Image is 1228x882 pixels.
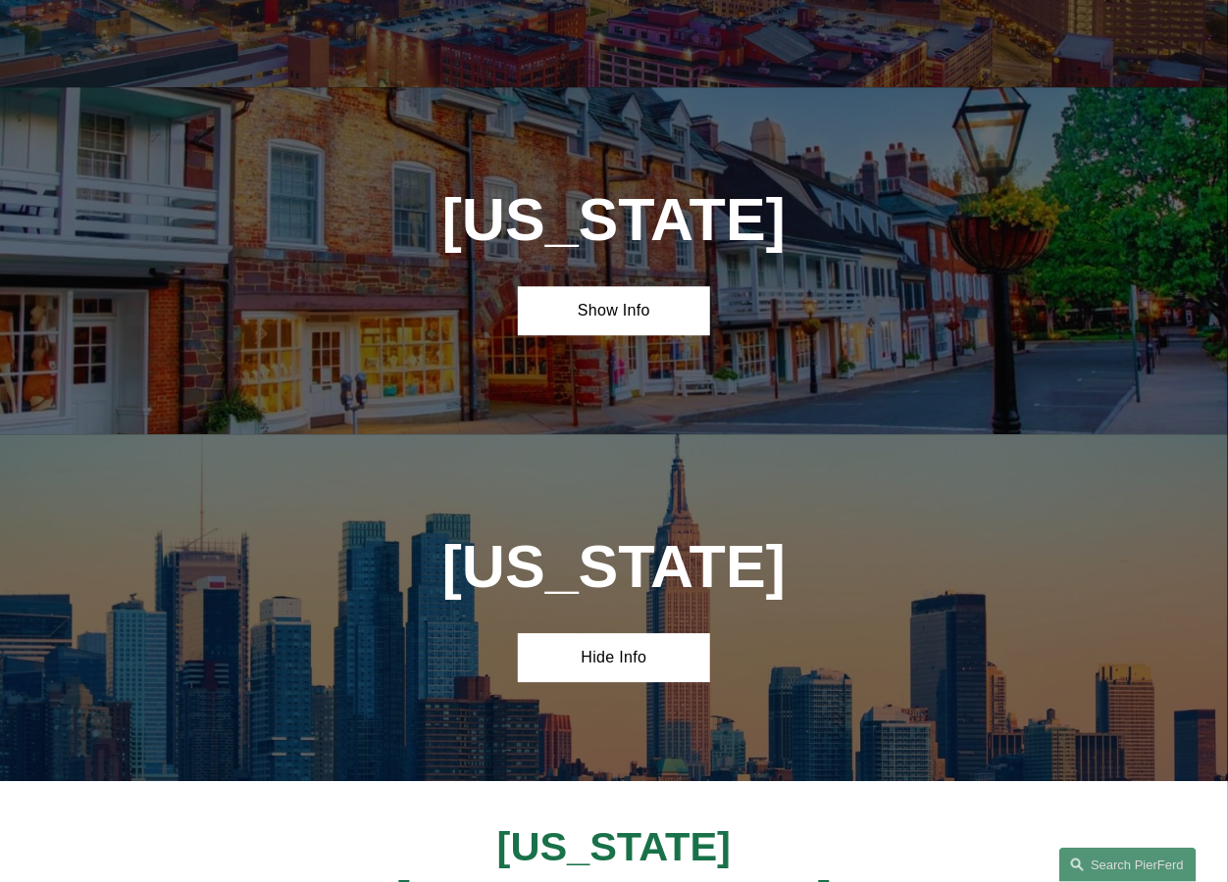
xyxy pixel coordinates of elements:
[518,286,710,336] a: Show Info
[1059,848,1197,882] a: Search this site
[374,533,854,602] h1: [US_STATE]
[374,186,854,255] h1: [US_STATE]
[518,633,710,683] a: Hide Info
